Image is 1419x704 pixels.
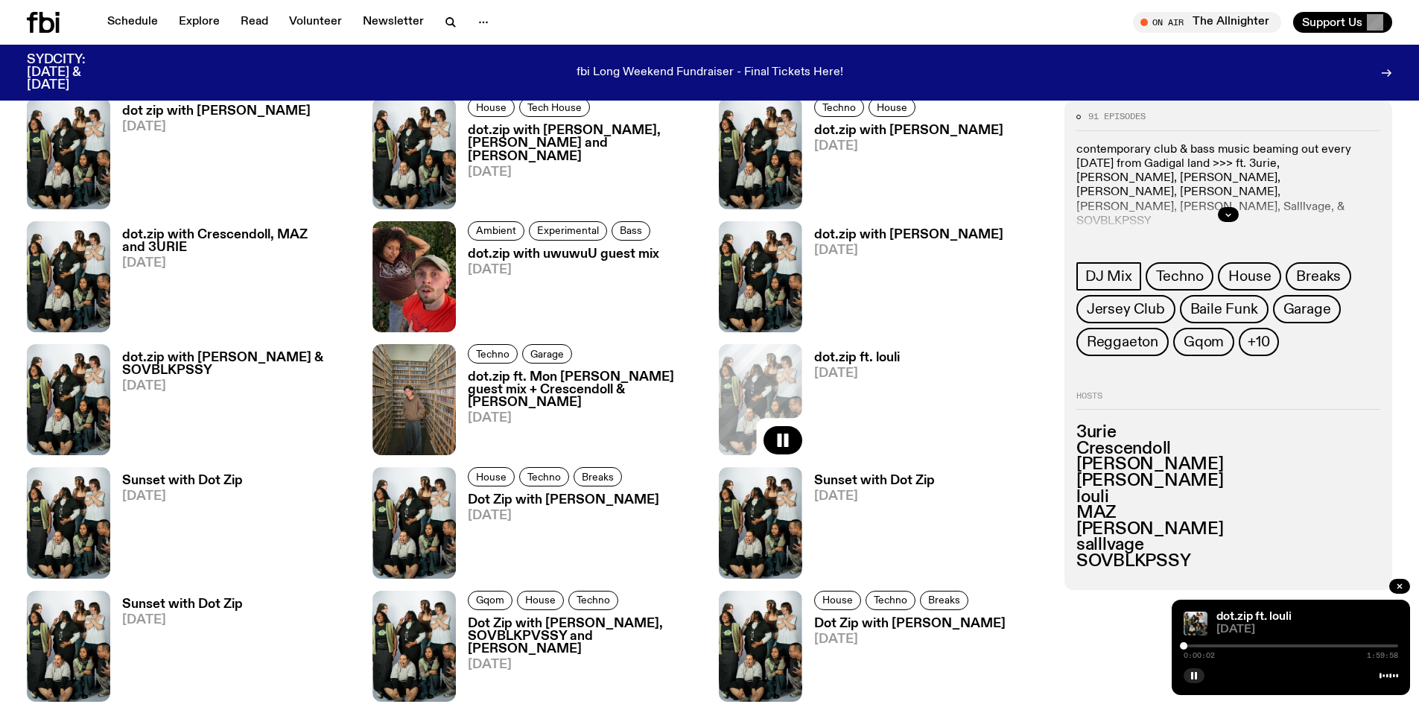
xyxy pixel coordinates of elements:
span: [DATE] [814,140,1003,153]
a: dot.zip with uwuwuU guest mix[DATE] [456,248,659,332]
span: House [476,472,507,483]
a: Gqom [468,591,512,610]
span: House [476,102,507,113]
span: Techno [822,102,856,113]
span: [DATE] [468,264,659,276]
a: Sunset with Dot Zip[DATE] [802,475,935,578]
span: DJ Mix [1085,268,1132,285]
span: House [877,102,907,113]
a: Reggaeton [1076,328,1169,356]
span: Garage [1283,301,1331,317]
a: Newsletter [354,12,433,33]
span: [DATE] [814,244,1003,257]
h3: salllvage [1076,537,1380,554]
h3: dot.zip with [PERSON_NAME] & SOVBLKPSSY [122,352,355,377]
a: House [869,98,915,117]
a: Techno [568,591,618,610]
a: Dot Zip with [PERSON_NAME], SOVBLKPVSSY and [PERSON_NAME][DATE] [456,618,700,702]
span: [DATE] [468,659,700,671]
span: Tech House [527,102,582,113]
span: [DATE] [122,380,355,393]
a: Techno [866,591,915,610]
h3: [PERSON_NAME] [1076,457,1380,473]
span: [DATE] [468,412,700,425]
a: Sunset with Dot Zip[DATE] [110,598,243,702]
span: Breaks [1296,268,1341,285]
span: Techno [874,594,907,606]
a: Tech House [519,98,590,117]
a: Techno [814,98,864,117]
span: Reggaeton [1087,334,1158,350]
a: Experimental [529,221,607,241]
a: Read [232,12,277,33]
a: Schedule [98,12,167,33]
h3: [PERSON_NAME] [1076,521,1380,538]
a: dot zip with [PERSON_NAME][DATE] [110,105,311,209]
h3: dot.zip with [PERSON_NAME] [814,229,1003,241]
a: dot.zip ft. Mon [PERSON_NAME] guest mix + Crescendoll & [PERSON_NAME][DATE] [456,371,700,455]
a: dot.zip with [PERSON_NAME][DATE] [802,229,1003,332]
span: House [525,594,556,606]
a: Breaks [1286,262,1351,291]
span: [DATE] [814,633,1006,646]
a: House [814,591,861,610]
span: [DATE] [468,166,700,179]
a: Breaks [920,591,968,610]
span: House [1228,268,1271,285]
h3: Dot Zip with [PERSON_NAME], SOVBLKPVSSY and [PERSON_NAME] [468,618,700,656]
a: Techno [468,344,518,364]
span: Jersey Club [1087,301,1165,317]
h2: Hosts [1076,392,1380,410]
a: Techno [519,467,569,486]
h3: Sunset with Dot Zip [122,475,243,487]
span: Techno [1156,268,1204,285]
h3: dot.zip with uwuwuU guest mix [468,248,659,261]
span: Techno [577,594,610,606]
h3: Crescendoll [1076,441,1380,457]
span: Ambient [476,225,516,236]
button: Support Us [1293,12,1392,33]
span: [DATE] [122,490,243,503]
span: House [822,594,853,606]
a: Garage [522,344,572,364]
span: Breaks [928,594,960,606]
h3: dot.zip with [PERSON_NAME], [PERSON_NAME] and [PERSON_NAME] [468,124,700,162]
h3: dot.zip ft. louli [814,352,900,364]
a: Bass [612,221,650,241]
a: Volunteer [280,12,351,33]
a: DJ Mix [1076,262,1141,291]
a: House [1218,262,1281,291]
h3: louli [1076,489,1380,505]
a: Garage [1273,295,1342,323]
span: 0:00:02 [1184,652,1215,659]
a: Dot Zip with [PERSON_NAME][DATE] [802,618,1006,702]
a: Techno [1146,262,1214,291]
span: [DATE] [814,490,935,503]
span: +10 [1248,334,1269,350]
a: Baile Funk [1180,295,1269,323]
a: Sunset with Dot Zip[DATE] [110,475,243,578]
a: House [468,467,515,486]
a: Breaks [574,467,622,486]
h3: 3urie [1076,425,1380,441]
p: fbi Long Weekend Fundraiser - Final Tickets Here! [577,66,843,80]
a: Dot Zip with [PERSON_NAME][DATE] [456,494,659,578]
span: [DATE] [122,614,243,627]
span: [DATE] [814,367,900,380]
p: contemporary club & bass music beaming out every [DATE] from Gadigal land >>> ft. 3urie, [PERSON_... [1076,143,1380,229]
h3: Sunset with Dot Zip [122,598,243,611]
span: [DATE] [468,510,659,522]
span: 91 episodes [1088,112,1146,121]
h3: Dot Zip with [PERSON_NAME] [468,494,659,507]
a: Ambient [468,221,524,241]
h3: dot zip with [PERSON_NAME] [122,105,311,118]
span: Breaks [582,472,614,483]
a: Gqom [1173,328,1234,356]
a: dot.zip with [PERSON_NAME] & SOVBLKPSSY[DATE] [110,352,355,455]
span: Gqom [476,594,504,606]
button: On AirThe Allnighter [1133,12,1281,33]
span: Support Us [1302,16,1362,29]
span: [DATE] [122,121,311,133]
a: dot.zip with Crescendoll, MAZ and 3URIE[DATE] [110,229,355,332]
a: dot.zip ft. louli[DATE] [802,352,900,455]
